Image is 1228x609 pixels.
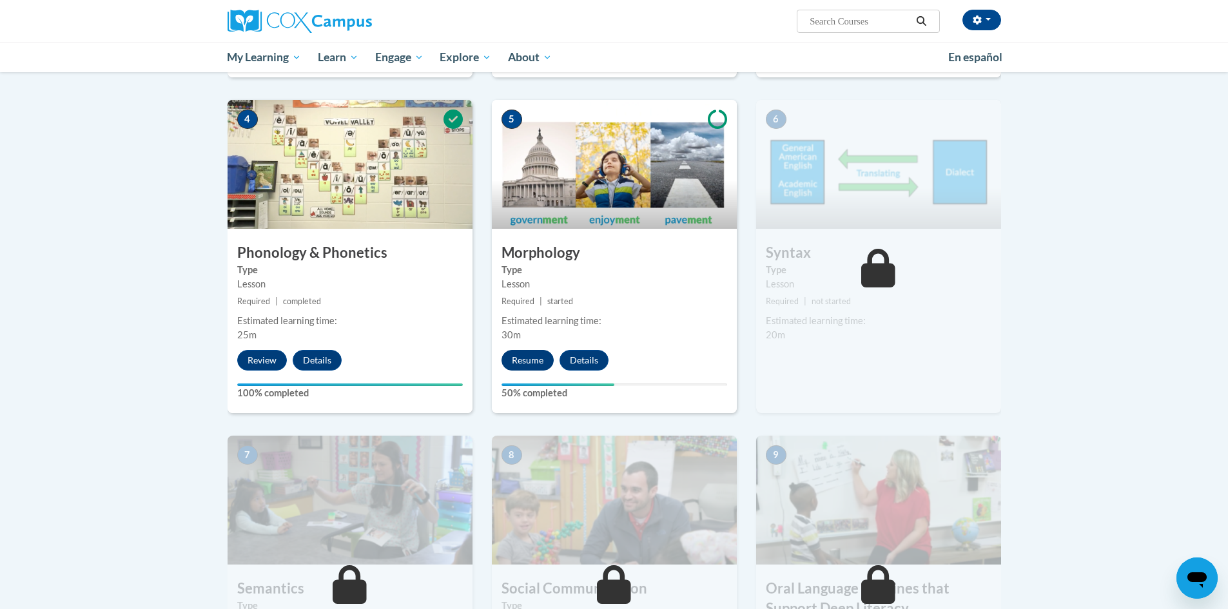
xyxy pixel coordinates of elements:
img: Course Image [756,100,1001,229]
div: Estimated learning time: [766,314,991,328]
span: 25m [237,329,257,340]
h3: Morphology [492,243,737,263]
h3: Syntax [756,243,1001,263]
span: 9 [766,445,786,465]
span: Explore [440,50,491,65]
div: Estimated learning time: [237,314,463,328]
span: 6 [766,110,786,129]
span: started [547,296,573,306]
img: Course Image [228,100,473,229]
span: 20m [766,329,785,340]
input: Search Courses [808,14,911,29]
div: Lesson [766,277,991,291]
span: Required [237,296,270,306]
button: Details [293,350,342,371]
button: Review [237,350,287,371]
span: About [508,50,552,65]
a: About [500,43,560,72]
div: Your progress [237,383,463,386]
span: 5 [502,110,522,129]
a: Explore [431,43,500,72]
a: En español [940,44,1011,71]
div: Estimated learning time: [502,314,727,328]
label: Type [766,263,991,277]
div: Lesson [237,277,463,291]
span: | [540,296,542,306]
label: 100% completed [237,386,463,400]
img: Cox Campus [228,10,372,33]
a: Engage [367,43,432,72]
div: Your progress [502,383,614,386]
span: 30m [502,329,521,340]
button: Search [911,14,931,29]
button: Details [560,350,609,371]
img: Course Image [492,100,737,229]
span: | [804,296,806,306]
h3: Social Communication [492,579,737,599]
div: Main menu [208,43,1020,72]
span: 4 [237,110,258,129]
button: Account Settings [962,10,1001,30]
label: Type [237,263,463,277]
span: En español [948,50,1002,64]
img: Course Image [228,436,473,565]
span: My Learning [227,50,301,65]
img: Course Image [492,436,737,565]
a: Learn [309,43,367,72]
h3: Semantics [228,579,473,599]
span: completed [283,296,321,306]
a: My Learning [219,43,310,72]
span: Required [766,296,799,306]
span: 8 [502,445,522,465]
span: Learn [318,50,358,65]
iframe: Button to launch messaging window [1176,557,1218,599]
span: Required [502,296,534,306]
span: Engage [375,50,424,65]
span: 7 [237,445,258,465]
a: Cox Campus [228,10,473,33]
span: | [275,296,278,306]
label: Type [502,263,727,277]
h3: Phonology & Phonetics [228,243,473,263]
div: Lesson [502,277,727,291]
button: Resume [502,350,554,371]
img: Course Image [756,436,1001,565]
label: 50% completed [502,386,727,400]
span: not started [812,296,851,306]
